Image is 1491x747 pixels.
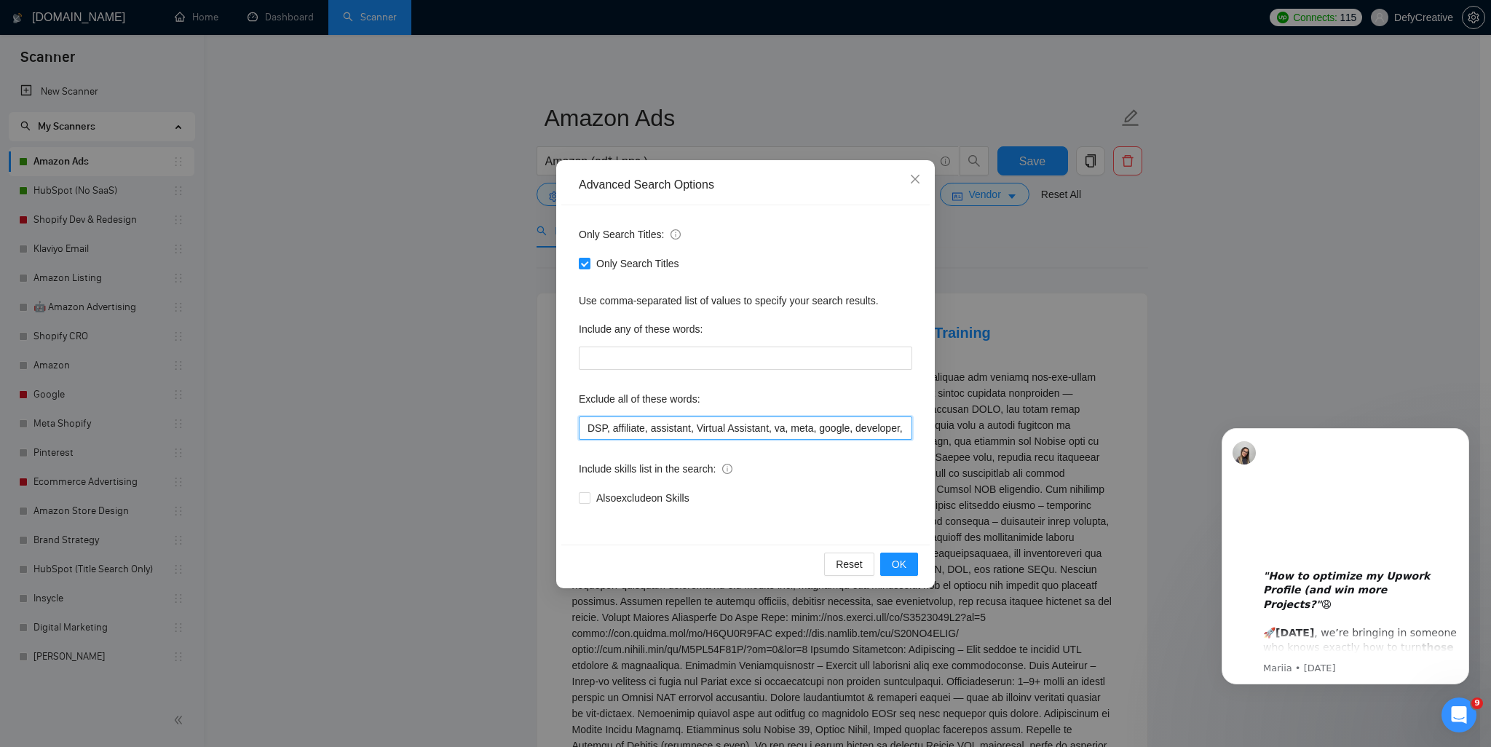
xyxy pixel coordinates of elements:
span: OK [892,556,906,572]
span: close [909,173,921,185]
span: info-circle [722,464,732,474]
iframe: Intercom notifications message [1200,406,1491,708]
label: Include any of these words: [579,317,703,341]
label: Exclude all of these words: [579,387,700,411]
span: 9 [1471,697,1483,709]
div: Use comma-separated list of values to specify your search results. [579,293,912,309]
button: OK [880,553,918,576]
button: Reset [824,553,874,576]
span: Only Search Titles: [579,226,681,242]
iframe: Intercom live chat [1441,697,1476,732]
span: info-circle [671,229,681,240]
button: Close [895,160,935,199]
span: Reset [836,556,863,572]
span: Include skills list in the search: [579,461,732,477]
div: Advanced Search Options [579,177,912,193]
span: Only Search Titles [590,256,685,272]
span: Also exclude on Skills [590,490,695,506]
